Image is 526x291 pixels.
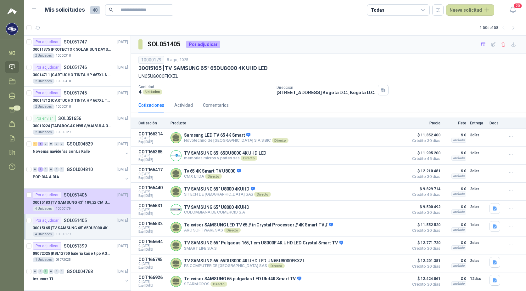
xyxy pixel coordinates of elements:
[409,282,440,286] span: Crédito 30 días
[184,133,288,138] p: Samsung LED TV 65 4K Smart
[117,167,128,173] p: [DATE]
[371,7,384,14] div: Todas
[117,269,128,275] p: [DATE]
[451,191,466,197] div: Incluido
[138,262,167,266] span: C: [DATE]
[54,142,59,146] div: 0
[33,53,54,58] div: 2 Unidades
[138,203,167,208] p: COT166531
[409,247,440,250] span: Crédito 30 días
[138,89,142,94] p: 4
[138,121,167,125] p: Cotización
[409,275,440,282] span: $ 12.424.861
[224,228,241,233] div: Directo
[138,136,167,140] span: C: [DATE]
[470,149,486,157] p: 1 días
[138,248,167,252] span: Exp: [DATE]
[171,204,181,215] img: Company Logo
[210,282,227,287] div: Directo
[64,193,87,197] p: SOL051406
[277,90,375,95] p: [STREET_ADDRESS] Bogotá D.C. , Bogotá D.C.
[184,156,266,161] p: memorias micros y partes sas
[138,140,167,144] span: Exp: [DATE]
[64,218,87,223] p: SOL051405
[33,269,37,274] div: 0
[138,85,271,89] p: Cantidad
[59,142,64,146] div: 0
[138,56,164,64] div: 10000179
[33,268,129,288] a: 0 0 9 0 0 0 GSOL004768[DATE] Insumos TI
[444,239,466,247] p: $ 0
[138,167,167,172] p: COT166417
[148,39,181,49] h3: SOL051405
[470,239,486,247] p: 3 días
[67,167,93,172] p: GSOL004810
[138,131,167,136] p: COT166314
[138,212,167,216] span: Exp: [DATE]
[409,149,440,157] span: $ 11.995.200
[33,98,111,104] p: 30014712 | CARTUCHO TINTA HP 667XL TRICOLOR
[184,282,301,287] p: STARMICROS
[507,4,518,16] button: 20
[54,269,59,274] div: 0
[138,158,167,162] span: Exp: [DATE]
[14,106,20,111] span: 1
[444,121,466,125] p: Flete
[38,142,43,146] div: 1
[33,206,54,211] div: 4 Unidades
[24,61,131,87] a: Por adjudicarSOL051746[DATE] 30014711 |CARTUCHO TINTA HP 667XL NEGRO2 Unidades10000310
[38,269,43,274] div: 0
[409,193,440,197] span: Crédito 45 días
[470,221,486,229] p: 1 días
[138,226,167,230] span: C: [DATE]
[409,167,440,175] span: $ 12.210.481
[138,257,167,262] p: COT166795
[138,65,268,71] p: 30015165 | TV SAMSUNG 65' 65DU8000 4K UHD LED
[33,217,61,224] div: Por adjudicar
[470,257,486,265] p: 2 días
[409,265,440,268] span: Crédito 30 días
[43,269,48,274] div: 9
[138,230,167,234] span: Exp: [DATE]
[24,87,131,112] a: Por adjudicarSOL051745[DATE] 30014712 |CARTUCHO TINTA HP 667XL TRICOLOR2 Unidades10000310
[56,79,71,84] p: 10000310
[56,232,71,237] p: 10000179
[138,172,167,176] span: C: [DATE]
[409,157,440,161] span: Crédito 45 días
[451,156,466,161] div: Incluido
[446,4,494,16] button: Nueva solicitud
[33,257,54,262] div: 1 Unidades
[24,214,131,240] a: Por adjudicarSOL051405[DATE] 30015165 |TV SAMSUNG 65' 65DU8000 4K UHD LED4 Unidades10000179
[33,167,37,172] div: 0
[513,3,522,9] span: 20
[117,141,128,147] p: [DATE]
[444,257,466,265] p: $ 0
[444,131,466,139] p: $ 0
[33,64,61,71] div: Por adjudicar
[174,102,193,109] div: Actividad
[409,229,440,232] span: Crédito 30 días
[138,244,167,248] span: C: [DATE]
[56,257,71,262] p: 08072025
[451,174,466,179] div: Incluido
[24,240,131,265] a: Por adjudicarSOL051399[DATE] 08072025 |KBL12750 batería kaise tipo AGM: 12V 75Ah1 Unidades08072025
[409,175,440,179] span: Crédito 30 días
[43,142,48,146] div: 0
[409,203,440,211] span: $ 9.500.492
[451,209,466,214] div: Incluido
[33,123,111,129] p: 30010224 | TAPABOCAS N95 S/VALVULA 3M 9010
[184,210,249,214] p: COLOMBIANA DE COMERCIO S.A
[33,89,61,97] div: Por adjudicar
[409,211,440,214] span: Crédito 30 días
[268,263,285,268] div: Directo
[138,280,167,284] span: C: [DATE]
[117,192,128,198] p: [DATE]
[184,246,343,251] p: SMART LIFE S.A.S
[33,140,129,160] a: 1 1 0 0 0 0 GSOL004829[DATE] Novenas navideñas con La Kalle
[33,130,54,135] div: 2 Unidades
[33,200,111,206] p: 30015483 | TV SAMSUNG 43" 109,22 CM U8000F 4K UHD
[49,142,53,146] div: 0
[444,275,466,282] p: $ 0
[470,275,486,282] p: 12 días
[409,239,440,247] span: $ 12.771.720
